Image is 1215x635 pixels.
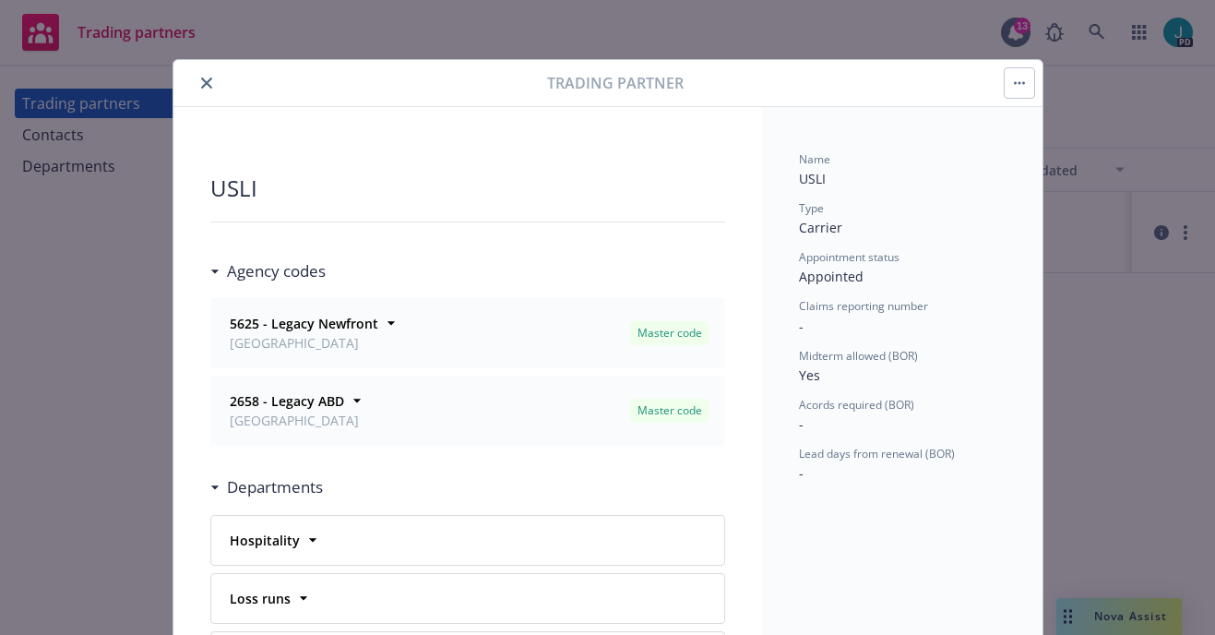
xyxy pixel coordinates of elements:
[799,151,830,167] span: Name
[799,219,842,236] span: Carrier
[230,532,300,549] strong: Hospitality
[799,170,826,187] span: USLI
[799,268,864,285] span: Appointed
[637,325,702,341] span: Master code
[799,200,824,216] span: Type
[799,366,820,384] span: Yes
[799,298,928,314] span: Claims reporting number
[227,475,323,499] h3: Departments
[799,464,804,482] span: -
[230,411,359,430] span: [GEOGRAPHIC_DATA]
[547,72,684,94] span: Trading partner
[637,402,702,419] span: Master code
[196,72,218,94] button: close
[230,333,378,353] span: [GEOGRAPHIC_DATA]
[230,315,378,332] strong: 5625 - Legacy Newfront
[799,446,955,461] span: Lead days from renewal (BOR)
[799,348,918,364] span: Midterm allowed (BOR)
[210,174,725,203] div: USLI
[230,590,291,607] strong: Loss runs
[227,259,326,283] h3: Agency codes
[799,397,914,413] span: Acords required (BOR)
[230,392,344,410] strong: 2658 - Legacy ABD
[210,475,323,499] div: Departments
[210,259,326,283] div: Agency codes
[799,317,804,335] span: -
[799,415,804,433] span: -
[799,249,899,265] span: Appointment status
